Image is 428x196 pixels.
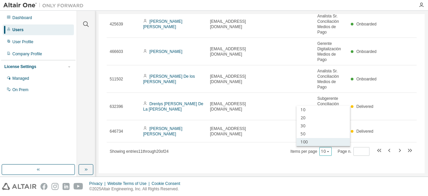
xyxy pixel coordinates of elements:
div: 50 [297,130,350,138]
a: [PERSON_NAME] [149,49,183,54]
button: 10 [321,149,330,154]
a: Drenlys [PERSON_NAME] De La [PERSON_NAME] [143,102,203,112]
div: Cookie Consent [151,181,184,186]
img: linkedin.svg [63,183,70,190]
div: 100 [297,138,350,146]
span: Items per page [291,147,332,156]
span: [EMAIL_ADDRESS][DOMAIN_NAME] [210,46,271,57]
span: Onboarded [356,22,377,26]
span: 466603 [110,49,123,54]
span: [EMAIL_ADDRESS][DOMAIN_NAME] [210,74,271,84]
img: facebook.svg [40,183,47,190]
span: Gerente Digitalización Medios de Pago [317,41,345,62]
div: 10 [297,106,350,114]
div: Managed [12,76,29,81]
div: Company Profile [12,51,42,57]
span: 632396 [110,104,123,109]
div: Users [12,27,23,32]
div: On Prem [12,87,28,92]
span: [EMAIL_ADDRESS][DOMAIN_NAME] [210,101,271,112]
div: 30 [297,122,350,130]
span: Onboarded [356,49,377,54]
span: Page n. [338,147,369,156]
span: [EMAIL_ADDRESS][DOMAIN_NAME] [210,126,271,137]
span: Subgerente Conciliación Medios de Pago [317,96,345,117]
div: Privacy [89,181,107,186]
span: 511502 [110,76,123,82]
span: Onboarded [356,77,377,81]
span: Analista Sr. Conciliación Medios de Pago [317,13,345,35]
span: Showing entries 11 through 20 of 24 [110,149,169,154]
img: altair_logo.svg [2,183,36,190]
img: youtube.svg [74,183,83,190]
div: License Settings [4,64,36,69]
span: 425639 [110,21,123,27]
img: Altair One [3,2,87,9]
img: instagram.svg [51,183,59,190]
div: 20 [297,114,350,122]
p: © 2025 Altair Engineering, Inc. All Rights Reserved. [89,186,184,192]
a: [PERSON_NAME] [PERSON_NAME] [143,126,182,136]
div: Website Terms of Use [107,181,151,186]
div: User Profile [12,39,33,45]
span: Delivered [356,104,373,109]
span: 646734 [110,129,123,134]
span: Delivered [356,129,373,134]
span: [EMAIL_ADDRESS][DOMAIN_NAME] [210,19,271,29]
span: Analista Sr. Conciliación Medios de Pago [317,68,345,90]
a: [PERSON_NAME] De los [PERSON_NAME] [143,74,195,84]
a: [PERSON_NAME] [PERSON_NAME] [143,19,182,29]
div: Dashboard [12,15,32,20]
